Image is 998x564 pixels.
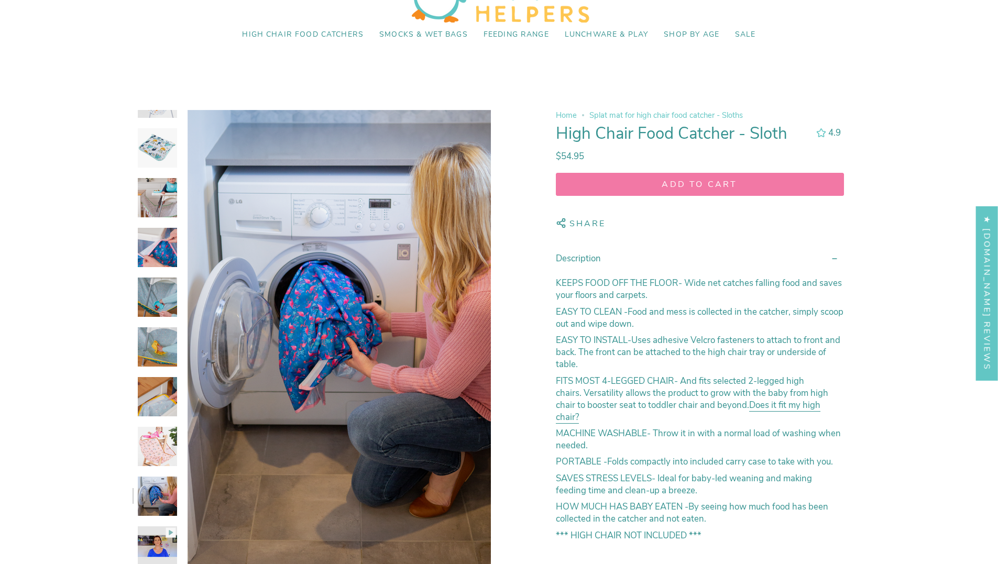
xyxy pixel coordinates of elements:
div: Click to open Judge.me floating reviews tab [976,206,998,380]
a: Does it fit my high chair? [556,399,820,426]
a: Home [556,110,577,120]
p: - Wide net catches falling food and saves your floors and carpets. [556,278,844,302]
strong: PORTABLE - [556,456,607,468]
strong: KEEPS FOOD OFF THE FLOOR [556,278,678,290]
span: Splat mat for high chair food catcher - Sloths [589,110,743,120]
span: Shop by Age [664,30,719,39]
button: 4.93 out of 5.0 stars [811,126,843,140]
a: Lunchware & Play [557,23,656,47]
strong: *** HIGH CHAIR NOT INCLUDED *** [556,529,701,541]
span: 4.9 [828,127,841,139]
strong: HOW MUCH HAS BABY EATEN - [556,501,688,513]
a: SALE [727,23,764,47]
summary: Description [556,244,844,273]
strong: FITS MOST 4-LEGGED CHAIR [556,375,674,387]
strong: EASY TO INSTALL [556,334,628,346]
span: Uses adhesive Velcro fasteners to attach to front and back. The front can be attached to the high... [556,334,840,370]
span: High Chair Food Catchers [242,30,364,39]
p: By seeing how much food has been collected in the catcher and not eaten. [556,501,844,525]
span: Feeding Range [484,30,549,39]
a: Shop by Age [656,23,727,47]
h1: High Chair Food Catcher - Sloth [556,124,807,143]
strong: EASY TO CLEAN - [556,306,628,318]
a: Feeding Range [476,23,557,47]
span: Add to cart [566,179,834,190]
p: - And fits selected 2-legged high chairs. Versatility allows the product to grow with the baby fr... [556,375,844,423]
a: Smocks & Wet Bags [371,23,476,47]
p: - Ideal for baby-led weaning and making feeding time and clean-up a breeze. [556,472,844,496]
p: - [556,334,844,370]
p: Folds compactly into included carry case to take with you. [556,456,844,468]
button: Share [556,213,606,235]
span: Share [569,218,606,232]
span: SALE [735,30,756,39]
p: Food and mess is collected in the catcher, simply scoop out and wipe down. [556,306,844,330]
span: Lunchware & Play [565,30,648,39]
div: 4.93 out of 5.0 stars [816,128,826,137]
strong: SAVES STRESS LEVELS [556,472,652,484]
button: Add to cart [556,173,844,196]
p: - Throw it in with a normal load of washing when needed. [556,427,844,451]
a: High Chair Food Catchers [234,23,371,47]
span: Smocks & Wet Bags [379,30,468,39]
strong: MACHINE WASHABLE [556,427,647,439]
span: $54.95 [556,150,584,162]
